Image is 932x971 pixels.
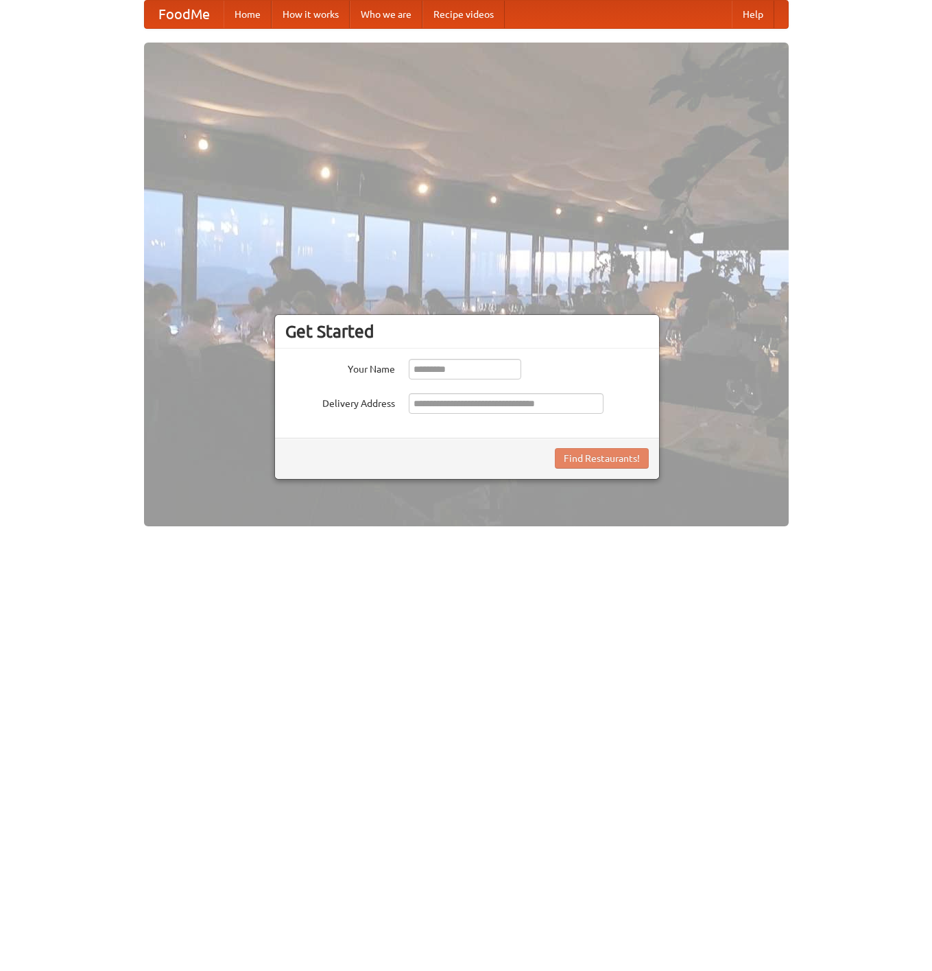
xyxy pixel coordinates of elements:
[350,1,422,28] a: Who we are
[422,1,505,28] a: Recipe videos
[145,1,224,28] a: FoodMe
[732,1,774,28] a: Help
[285,359,395,376] label: Your Name
[285,393,395,410] label: Delivery Address
[224,1,272,28] a: Home
[272,1,350,28] a: How it works
[285,321,649,342] h3: Get Started
[555,448,649,469] button: Find Restaurants!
